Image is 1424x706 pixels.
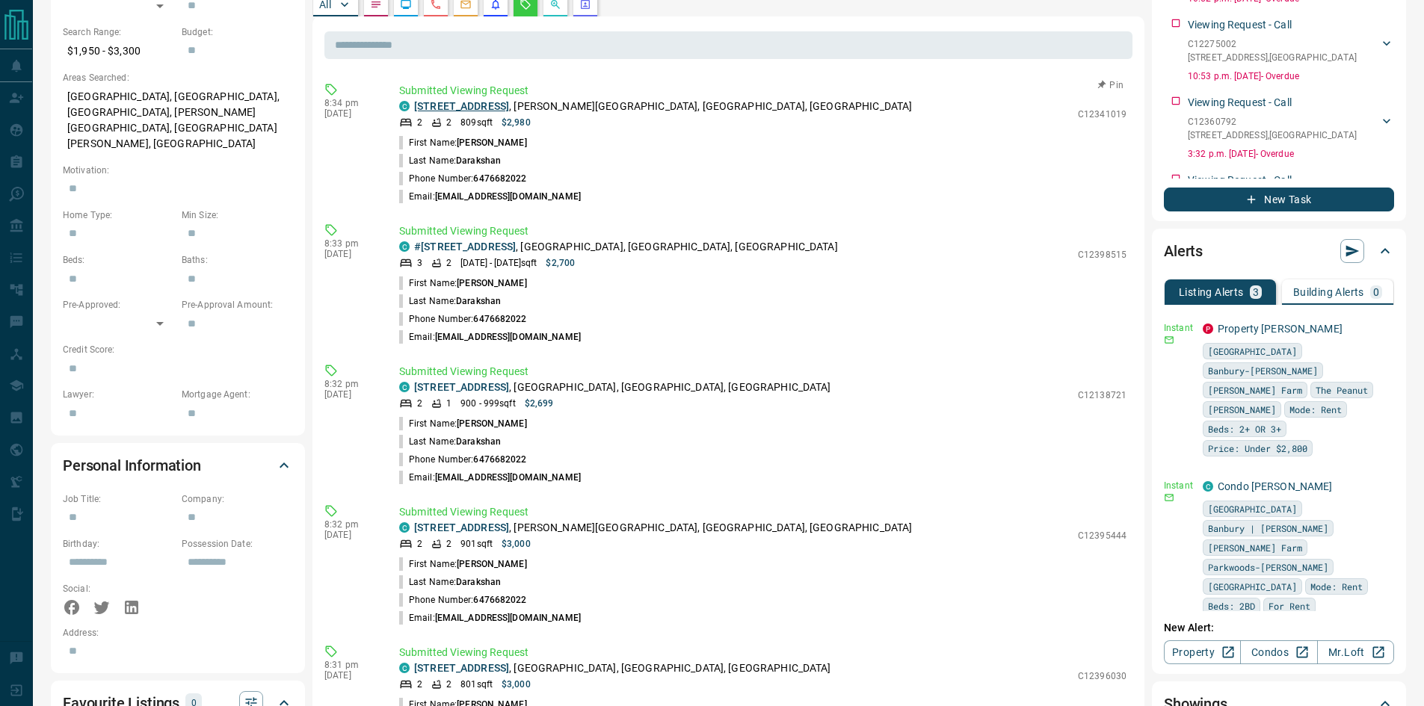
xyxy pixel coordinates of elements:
span: [GEOGRAPHIC_DATA] [1208,344,1297,359]
p: First Name: [399,136,527,149]
p: Viewing Request - Call [1188,95,1292,111]
span: [EMAIL_ADDRESS][DOMAIN_NAME] [435,613,581,623]
p: C12398515 [1078,248,1126,261]
p: Company: [182,492,293,506]
div: condos.ca [399,522,410,533]
span: Darakshan [456,436,501,447]
p: 10:53 p.m. [DATE] - Overdue [1188,69,1394,83]
a: Property [PERSON_NAME] [1218,323,1343,335]
p: Submitted Viewing Request [399,504,1126,520]
p: New Alert: [1164,620,1394,636]
span: Mode: Rent [1310,579,1363,594]
p: 2 [446,537,451,551]
span: The Peanut [1316,383,1368,397]
p: Mortgage Agent: [182,388,293,401]
h2: Alerts [1164,239,1203,263]
span: Price: Under $2,800 [1208,441,1307,456]
p: Submitted Viewing Request [399,223,1126,239]
p: 0 [1373,287,1379,297]
span: [PERSON_NAME] [457,137,526,148]
p: Beds: [63,253,174,267]
span: [EMAIL_ADDRESS][DOMAIN_NAME] [435,332,581,342]
p: Viewing Request - Call [1188,17,1292,33]
span: 6476682022 [473,314,526,324]
p: Viewing Request - Call [1188,173,1292,188]
p: [GEOGRAPHIC_DATA], [GEOGRAPHIC_DATA], [GEOGRAPHIC_DATA], [PERSON_NAME][GEOGRAPHIC_DATA], [GEOGRAP... [63,84,293,156]
p: [STREET_ADDRESS] , [GEOGRAPHIC_DATA] [1188,51,1357,64]
span: Parkwoods-[PERSON_NAME] [1208,560,1328,575]
div: property.ca [1203,323,1213,334]
span: [PERSON_NAME] [457,278,526,288]
p: Last Name: [399,435,501,448]
span: [GEOGRAPHIC_DATA] [1208,579,1297,594]
p: 3:32 p.m. [DATE] - Overdue [1188,147,1394,161]
span: [PERSON_NAME] Farm [1208,540,1302,555]
p: 8:32 pm [324,379,377,389]
a: #[STREET_ADDRESS] [414,241,516,253]
p: Areas Searched: [63,71,293,84]
p: 2 [446,256,451,270]
p: 2 [417,116,422,129]
p: Last Name: [399,294,501,308]
p: Email: [399,190,581,203]
p: Email: [399,611,581,625]
h2: Personal Information [63,453,201,477]
a: [STREET_ADDRESS] [414,100,509,112]
p: C12341019 [1078,108,1126,121]
p: C12395444 [1078,529,1126,542]
p: $1,950 - $3,300 [63,39,174,64]
p: Instant [1164,479,1194,492]
p: C12275002 [1188,37,1357,51]
div: condos.ca [1203,481,1213,492]
span: [PERSON_NAME] [457,418,526,429]
p: 2 [417,537,422,551]
span: [PERSON_NAME] [457,559,526,569]
span: [EMAIL_ADDRESS][DOMAIN_NAME] [435,191,581,202]
p: Phone Number: [399,172,527,185]
p: $2,980 [502,116,531,129]
p: , [PERSON_NAME][GEOGRAPHIC_DATA], [GEOGRAPHIC_DATA], [GEOGRAPHIC_DATA] [414,99,912,114]
p: Address: [63,626,293,640]
p: C12360792 [1188,115,1357,128]
p: First Name: [399,557,527,571]
p: Instant [1164,321,1194,335]
p: Submitted Viewing Request [399,645,1126,660]
p: 8:33 pm [324,238,377,249]
p: Submitted Viewing Request [399,364,1126,380]
p: 901 sqft [460,537,493,551]
p: Baths: [182,253,293,267]
span: Beds: 2BD [1208,598,1255,613]
p: 2 [446,116,451,129]
span: [GEOGRAPHIC_DATA] [1208,501,1297,516]
p: [DATE] [324,389,377,400]
p: , [GEOGRAPHIC_DATA], [GEOGRAPHIC_DATA], [GEOGRAPHIC_DATA] [414,239,838,255]
p: Budget: [182,25,293,39]
svg: Email [1164,335,1174,345]
p: Possession Date: [182,537,293,551]
p: First Name: [399,276,527,290]
button: New Task [1164,188,1394,211]
p: C12138721 [1078,388,1126,402]
p: Lawyer: [63,388,174,401]
p: 801 sqft [460,678,493,691]
p: [DATE] [324,249,377,259]
span: Mode: Rent [1289,402,1342,417]
p: Job Title: [63,492,174,506]
span: Darakshan [456,577,501,587]
p: $2,700 [546,256,575,270]
p: 900 - 999 sqft [460,397,515,410]
p: Phone Number: [399,312,527,326]
a: Condos [1240,640,1317,664]
p: $2,699 [525,397,554,410]
p: Birthday: [63,537,174,551]
span: For Rent [1269,598,1310,613]
a: [STREET_ADDRESS] [414,381,509,393]
svg: Email [1164,492,1174,503]
p: Submitted Viewing Request [399,83,1126,99]
p: 2 [446,678,451,691]
p: Pre-Approved: [63,298,174,312]
p: Search Range: [63,25,174,39]
p: 8:34 pm [324,98,377,108]
p: $3,000 [502,537,531,551]
span: 6476682022 [473,454,526,465]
